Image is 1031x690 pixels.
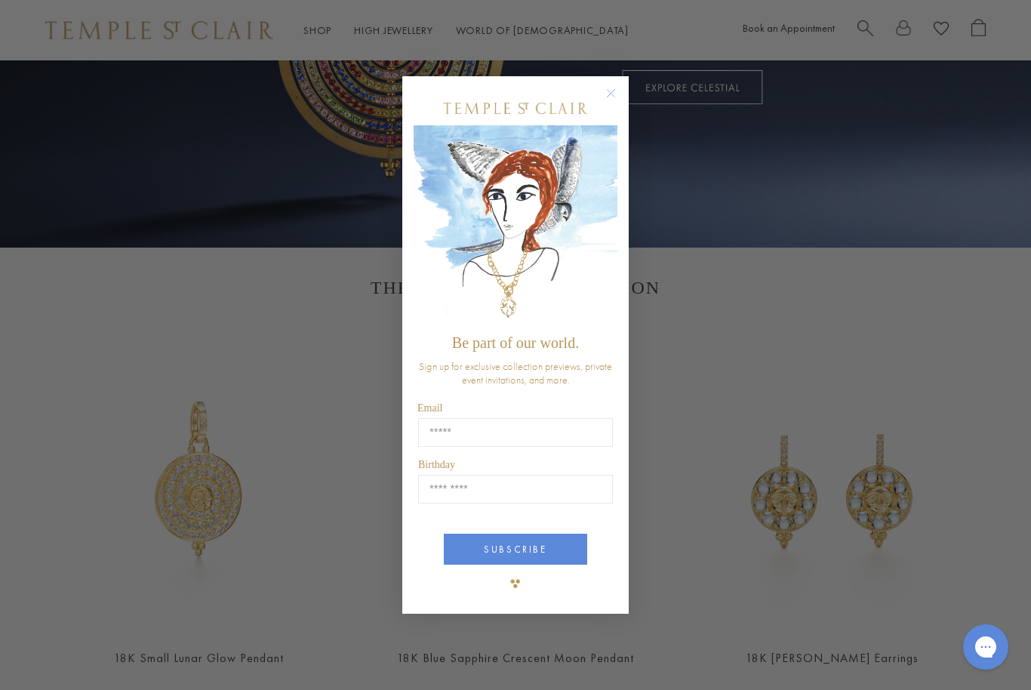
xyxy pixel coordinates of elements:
[452,334,579,351] span: Be part of our world.
[444,103,587,114] img: Temple St. Clair
[418,418,613,447] input: Email
[418,459,455,470] span: Birthday
[417,402,442,414] span: Email
[500,568,531,599] img: TSC
[609,91,628,110] button: Close dialog
[444,534,587,565] button: SUBSCRIBE
[414,125,617,327] img: c4a9eb12-d91a-4d4a-8ee0-386386f4f338.jpeg
[419,359,612,387] span: Sign up for exclusive collection previews, private event invitations, and more.
[956,619,1016,675] iframe: Gorgias live chat messenger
